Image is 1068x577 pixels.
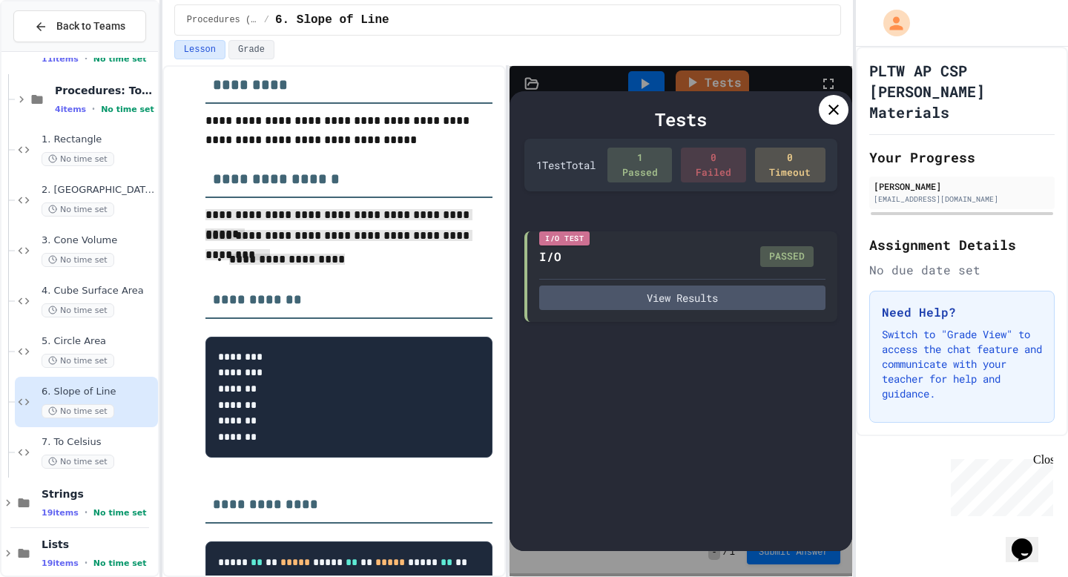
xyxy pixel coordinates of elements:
[101,105,154,114] span: No time set
[42,335,155,348] span: 5. Circle Area
[42,386,155,398] span: 6. Slope of Line
[42,202,114,217] span: No time set
[874,179,1050,193] div: [PERSON_NAME]
[42,184,155,197] span: 2. [GEOGRAPHIC_DATA]
[869,60,1055,122] h1: PLTW AP CSP [PERSON_NAME] Materials
[85,53,88,65] span: •
[42,508,79,518] span: 19 items
[55,84,155,97] span: Procedures: To Reviews
[55,105,86,114] span: 4 items
[85,507,88,518] span: •
[228,40,274,59] button: Grade
[42,354,114,368] span: No time set
[56,19,125,34] span: Back to Teams
[681,148,745,182] div: 0 Failed
[1006,518,1053,562] iframe: chat widget
[539,248,561,266] div: I/O
[42,436,155,449] span: 7. To Celsius
[187,14,258,26] span: Procedures (Functions)
[13,10,146,42] button: Back to Teams
[868,6,914,40] div: My Account
[42,133,155,146] span: 1. Rectangle
[42,404,114,418] span: No time set
[42,487,155,501] span: Strings
[174,40,225,59] button: Lesson
[42,538,155,551] span: Lists
[42,285,155,297] span: 4. Cube Surface Area
[92,103,95,115] span: •
[869,261,1055,279] div: No due date set
[42,303,114,317] span: No time set
[869,147,1055,168] h2: Your Progress
[93,54,147,64] span: No time set
[42,253,114,267] span: No time set
[42,54,79,64] span: 11 items
[42,455,114,469] span: No time set
[882,327,1042,401] p: Switch to "Grade View" to access the chat feature and communicate with your teacher for help and ...
[539,286,825,310] button: View Results
[93,558,147,568] span: No time set
[536,157,596,173] div: 1 Test Total
[6,6,102,94] div: Chat with us now!Close
[524,106,837,133] div: Tests
[539,231,590,245] div: I/O Test
[607,148,672,182] div: 1 Passed
[882,303,1042,321] h3: Need Help?
[869,234,1055,255] h2: Assignment Details
[945,453,1053,516] iframe: chat widget
[275,11,389,29] span: 6. Slope of Line
[42,234,155,247] span: 3. Cone Volume
[264,14,269,26] span: /
[42,152,114,166] span: No time set
[93,508,147,518] span: No time set
[760,246,814,267] div: PASSED
[85,557,88,569] span: •
[874,194,1050,205] div: [EMAIL_ADDRESS][DOMAIN_NAME]
[42,558,79,568] span: 19 items
[755,148,825,182] div: 0 Timeout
